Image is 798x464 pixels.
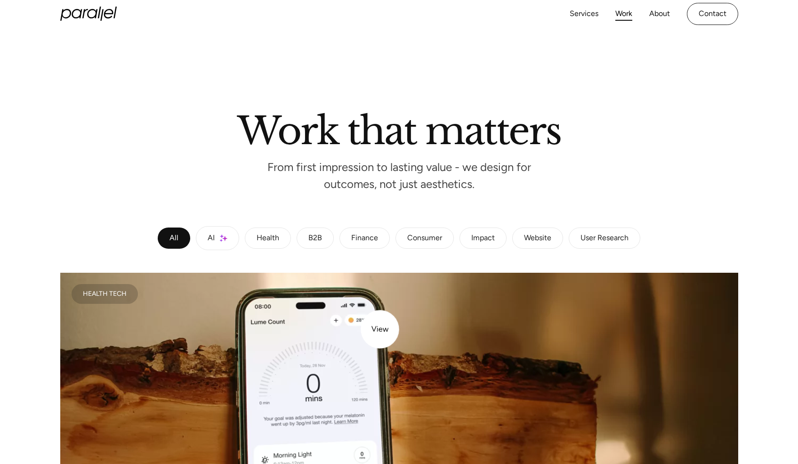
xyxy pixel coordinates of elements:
[615,7,632,21] a: Work
[131,113,668,145] h2: Work that matters
[169,236,178,241] div: All
[60,7,117,21] a: home
[258,163,540,188] p: From first impression to lasting value - we design for outcomes, not just aesthetics.
[570,7,598,21] a: Services
[687,3,738,25] a: Contact
[649,7,670,21] a: About
[208,236,215,241] div: AI
[407,236,442,241] div: Consumer
[83,292,127,296] div: Health Tech
[351,236,378,241] div: Finance
[524,236,551,241] div: Website
[308,236,322,241] div: B2B
[471,236,495,241] div: Impact
[580,236,629,241] div: User Research
[257,236,279,241] div: Health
